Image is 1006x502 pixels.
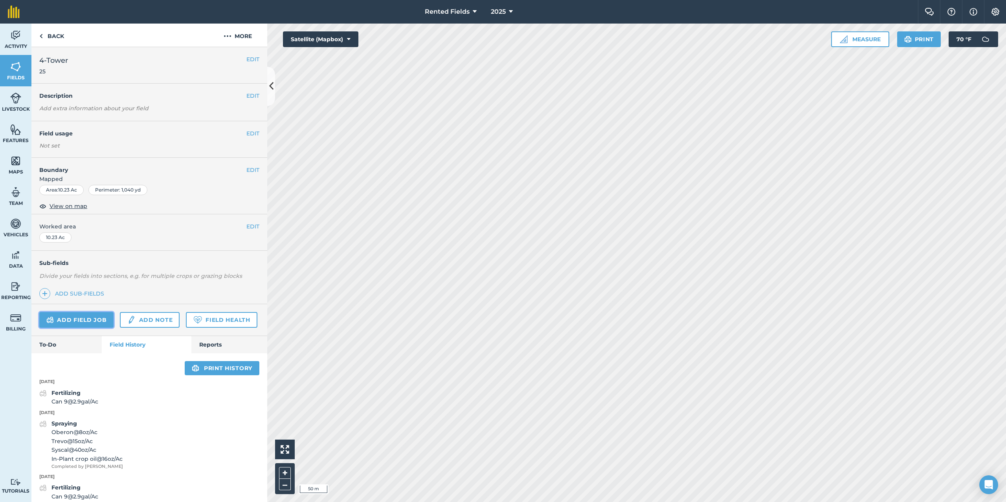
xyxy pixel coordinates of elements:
p: [DATE] [31,409,267,416]
em: Add extra information about your field [39,105,149,112]
span: Completed by [PERSON_NAME] [51,463,123,470]
span: In-Plant crop oil @ 16 oz / Ac [51,455,123,463]
img: A cog icon [991,8,1000,16]
img: svg+xml;base64,PD94bWwgdmVyc2lvbj0iMS4wIiBlbmNvZGluZz0idXRmLTgiPz4KPCEtLSBHZW5lcmF0b3I6IEFkb2JlIE... [10,312,21,324]
button: 70 °F [949,31,998,47]
img: svg+xml;base64,PHN2ZyB4bWxucz0iaHR0cDovL3d3dy53My5vcmcvMjAwMC9zdmciIHdpZHRoPSIxOSIgaGVpZ2h0PSIyNC... [192,363,199,373]
h4: Sub-fields [31,259,267,267]
button: – [279,479,291,490]
button: Satellite (Mapbox) [283,31,358,47]
img: svg+xml;base64,PD94bWwgdmVyc2lvbj0iMS4wIiBlbmNvZGluZz0idXRmLTgiPz4KPCEtLSBHZW5lcmF0b3I6IEFkb2JlIE... [39,389,47,398]
strong: Spraying [51,420,77,427]
img: svg+xml;base64,PD94bWwgdmVyc2lvbj0iMS4wIiBlbmNvZGluZz0idXRmLTgiPz4KPCEtLSBHZW5lcmF0b3I6IEFkb2JlIE... [46,315,54,325]
button: View on map [39,201,87,211]
a: FertilizingCan 9@2.9gal/Ac [39,483,98,501]
button: More [208,24,267,47]
img: svg+xml;base64,PD94bWwgdmVyc2lvbj0iMS4wIiBlbmNvZGluZz0idXRmLTgiPz4KPCEtLSBHZW5lcmF0b3I6IEFkb2JlIE... [10,186,21,198]
img: svg+xml;base64,PHN2ZyB4bWxucz0iaHR0cDovL3d3dy53My5vcmcvMjAwMC9zdmciIHdpZHRoPSIxOSIgaGVpZ2h0PSIyNC... [904,35,912,44]
strong: Fertilizing [51,389,81,396]
a: FertilizingCan 9@2.9gal/Ac [39,389,98,406]
img: svg+xml;base64,PHN2ZyB4bWxucz0iaHR0cDovL3d3dy53My5vcmcvMjAwMC9zdmciIHdpZHRoPSI5IiBoZWlnaHQ9IjI0Ii... [39,31,43,41]
button: EDIT [246,55,259,64]
img: svg+xml;base64,PD94bWwgdmVyc2lvbj0iMS4wIiBlbmNvZGluZz0idXRmLTgiPz4KPCEtLSBHZW5lcmF0b3I6IEFkb2JlIE... [10,218,21,230]
strong: Fertilizing [51,484,81,491]
span: Trevo @ 15 oz / Ac [51,437,123,445]
h4: Boundary [31,158,246,174]
button: Print [897,31,941,47]
p: [DATE] [31,378,267,385]
a: Field History [102,336,191,353]
em: Divide your fields into sections, e.g. for multiple crops or grazing blocks [39,272,242,279]
img: Two speech bubbles overlapping with the left bubble in the forefront [925,8,934,16]
img: svg+xml;base64,PD94bWwgdmVyc2lvbj0iMS4wIiBlbmNvZGluZz0idXRmLTgiPz4KPCEtLSBHZW5lcmF0b3I6IEFkb2JlIE... [10,29,21,41]
div: Area : 10.23 Ac [39,185,84,195]
img: svg+xml;base64,PD94bWwgdmVyc2lvbj0iMS4wIiBlbmNvZGluZz0idXRmLTgiPz4KPCEtLSBHZW5lcmF0b3I6IEFkb2JlIE... [10,249,21,261]
a: Add sub-fields [39,288,107,299]
img: svg+xml;base64,PHN2ZyB4bWxucz0iaHR0cDovL3d3dy53My5vcmcvMjAwMC9zdmciIHdpZHRoPSI1NiIgaGVpZ2h0PSI2MC... [10,124,21,135]
button: + [279,467,291,479]
img: svg+xml;base64,PD94bWwgdmVyc2lvbj0iMS4wIiBlbmNvZGluZz0idXRmLTgiPz4KPCEtLSBHZW5lcmF0b3I6IEFkb2JlIE... [10,478,21,486]
a: Print history [185,361,259,375]
span: Can 9 @ 2.9 gal / Ac [51,397,98,406]
p: [DATE] [31,473,267,480]
span: Mapped [31,175,267,183]
img: svg+xml;base64,PD94bWwgdmVyc2lvbj0iMS4wIiBlbmNvZGluZz0idXRmLTgiPz4KPCEtLSBHZW5lcmF0b3I6IEFkb2JlIE... [10,281,21,292]
a: To-Do [31,336,102,353]
a: SprayingOberon@8oz/AcTrevo@15oz/AcSyscal@40oz/AcIn-Plant crop oil@16oz/AcCompleted by [PERSON_NAME] [39,419,123,470]
span: Can 9 @ 2.9 gal / Ac [51,492,98,501]
img: svg+xml;base64,PD94bWwgdmVyc2lvbj0iMS4wIiBlbmNvZGluZz0idXRmLTgiPz4KPCEtLSBHZW5lcmF0b3I6IEFkb2JlIE... [39,419,47,429]
span: 4-Tower [39,55,68,66]
span: 25 [39,68,68,75]
a: Back [31,24,72,47]
span: Oberon @ 8 oz / Ac [51,428,123,436]
img: svg+xml;base64,PHN2ZyB4bWxucz0iaHR0cDovL3d3dy53My5vcmcvMjAwMC9zdmciIHdpZHRoPSIyMCIgaGVpZ2h0PSIyNC... [224,31,231,41]
span: Rented Fields [425,7,470,16]
h4: Description [39,91,259,100]
a: Reports [191,336,267,353]
div: Perimeter : 1,040 yd [88,185,147,195]
img: svg+xml;base64,PHN2ZyB4bWxucz0iaHR0cDovL3d3dy53My5vcmcvMjAwMC9zdmciIHdpZHRoPSI1NiIgaGVpZ2h0PSI2MC... [10,61,21,73]
img: svg+xml;base64,PD94bWwgdmVyc2lvbj0iMS4wIiBlbmNvZGluZz0idXRmLTgiPz4KPCEtLSBHZW5lcmF0b3I6IEFkb2JlIE... [978,31,993,47]
div: 10.23 Ac [39,232,72,243]
div: Not set [39,142,259,150]
span: View on map [50,202,87,210]
button: EDIT [246,91,259,100]
button: EDIT [246,166,259,174]
div: Open Intercom Messenger [979,475,998,494]
span: 2025 [491,7,506,16]
span: 70 ° F [956,31,971,47]
button: Measure [831,31,889,47]
img: fieldmargin Logo [8,5,20,18]
a: Field Health [186,312,257,328]
span: Worked area [39,222,259,231]
img: Four arrows, one pointing top left, one top right, one bottom right and the last bottom left [281,445,289,454]
h4: Field usage [39,129,246,138]
img: A question mark icon [947,8,956,16]
a: Add field job [39,312,114,328]
img: svg+xml;base64,PD94bWwgdmVyc2lvbj0iMS4wIiBlbmNvZGluZz0idXRmLTgiPz4KPCEtLSBHZW5lcmF0b3I6IEFkb2JlIE... [127,315,136,325]
img: svg+xml;base64,PD94bWwgdmVyc2lvbj0iMS4wIiBlbmNvZGluZz0idXRmLTgiPz4KPCEtLSBHZW5lcmF0b3I6IEFkb2JlIE... [10,92,21,104]
img: svg+xml;base64,PHN2ZyB4bWxucz0iaHR0cDovL3d3dy53My5vcmcvMjAwMC9zdmciIHdpZHRoPSIxOCIgaGVpZ2h0PSIyNC... [39,201,46,211]
button: EDIT [246,129,259,138]
img: svg+xml;base64,PHN2ZyB4bWxucz0iaHR0cDovL3d3dy53My5vcmcvMjAwMC9zdmciIHdpZHRoPSIxNyIgaGVpZ2h0PSIxNy... [969,7,977,16]
button: EDIT [246,222,259,231]
span: Syscal @ 40 oz / Ac [51,445,123,454]
img: svg+xml;base64,PHN2ZyB4bWxucz0iaHR0cDovL3d3dy53My5vcmcvMjAwMC9zdmciIHdpZHRoPSIxNCIgaGVpZ2h0PSIyNC... [42,289,48,298]
img: svg+xml;base64,PD94bWwgdmVyc2lvbj0iMS4wIiBlbmNvZGluZz0idXRmLTgiPz4KPCEtLSBHZW5lcmF0b3I6IEFkb2JlIE... [39,483,47,493]
img: svg+xml;base64,PHN2ZyB4bWxucz0iaHR0cDovL3d3dy53My5vcmcvMjAwMC9zdmciIHdpZHRoPSI1NiIgaGVpZ2h0PSI2MC... [10,155,21,167]
a: Add note [120,312,180,328]
img: Ruler icon [840,35,848,43]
